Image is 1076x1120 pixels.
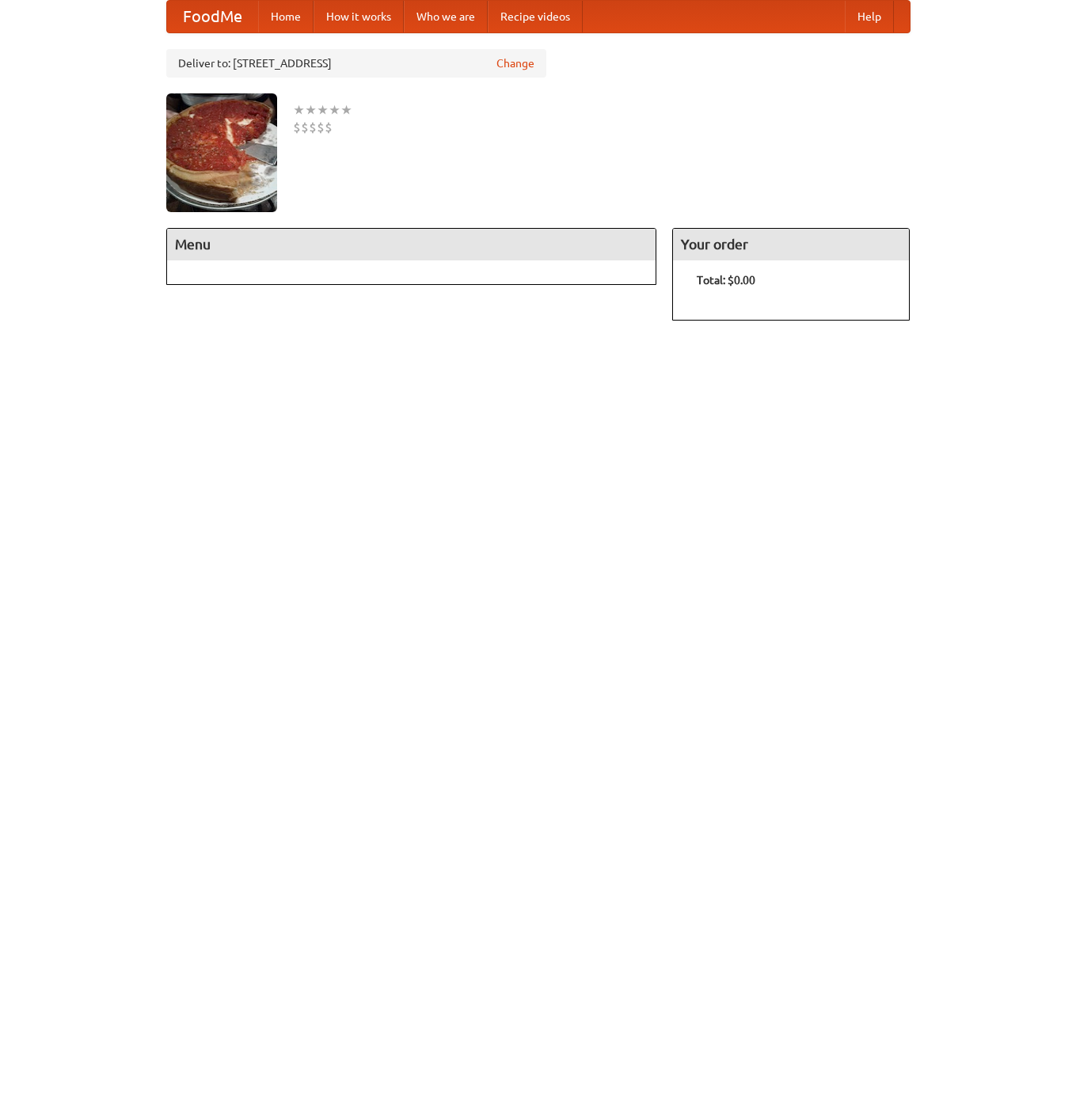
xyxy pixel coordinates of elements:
a: Who we are [404,1,488,32]
li: $ [325,119,333,136]
a: Change [496,55,534,71]
li: $ [317,119,325,136]
h4: Your order [673,229,909,260]
a: FoodMe [167,1,258,32]
li: ★ [305,101,317,119]
a: How it works [314,1,404,32]
div: Deliver to: [STREET_ADDRESS] [166,49,546,78]
li: ★ [317,101,329,119]
a: Help [845,1,894,32]
a: Home [258,1,314,32]
a: Recipe videos [488,1,583,32]
h4: Menu [167,229,656,260]
li: ★ [293,101,305,119]
b: Total: $0.00 [697,274,755,287]
li: $ [309,119,317,136]
li: $ [301,119,309,136]
li: ★ [340,101,352,119]
li: $ [293,119,301,136]
img: angular.jpg [166,93,277,212]
li: ★ [329,101,340,119]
